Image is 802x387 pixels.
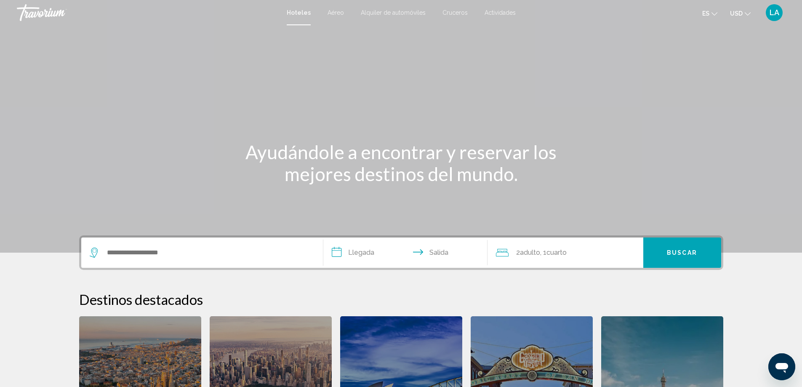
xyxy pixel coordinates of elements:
[243,141,559,185] h1: Ayudándole a encontrar y reservar los mejores destinos del mundo.
[768,353,795,380] iframe: Button to launch messaging window
[81,238,721,268] div: Search widget
[540,247,567,259] span: , 1
[730,7,751,19] button: Change currency
[546,248,567,256] span: Cuarto
[770,8,779,17] span: LA
[643,238,721,268] button: Buscar
[730,10,743,17] span: USD
[79,291,723,308] h2: Destinos destacados
[516,247,540,259] span: 2
[763,4,785,21] button: User Menu
[328,9,344,16] a: Aéreo
[702,7,717,19] button: Change language
[667,250,697,256] span: Buscar
[488,238,643,268] button: Travelers: 2 adults, 0 children
[702,10,709,17] span: es
[520,248,540,256] span: Adulto
[17,4,278,21] a: Travorium
[442,9,468,16] a: Cruceros
[361,9,426,16] a: Alquiler de automóviles
[287,9,311,16] a: Hoteles
[485,9,516,16] a: Actividades
[323,238,488,268] button: Check in and out dates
